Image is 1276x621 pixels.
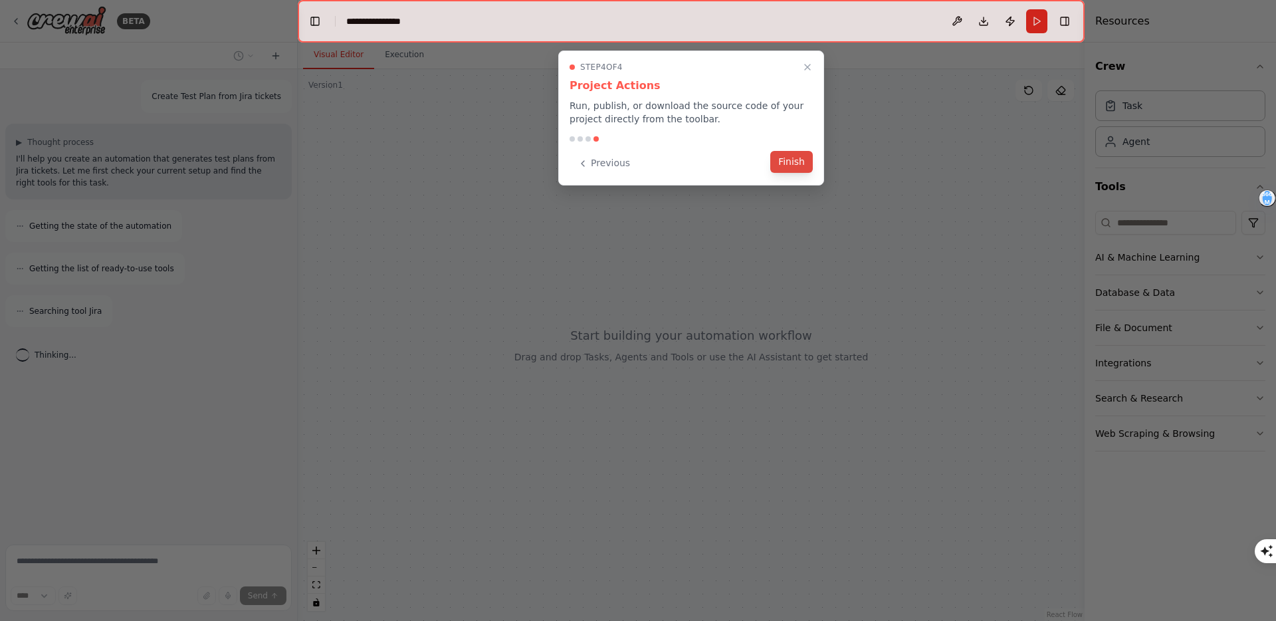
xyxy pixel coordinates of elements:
[570,99,813,126] p: Run, publish, or download the source code of your project directly from the toolbar.
[770,151,813,173] button: Finish
[570,152,638,174] button: Previous
[306,12,324,31] button: Hide left sidebar
[580,62,623,72] span: Step 4 of 4
[570,78,813,94] h3: Project Actions
[799,59,815,75] button: Close walkthrough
